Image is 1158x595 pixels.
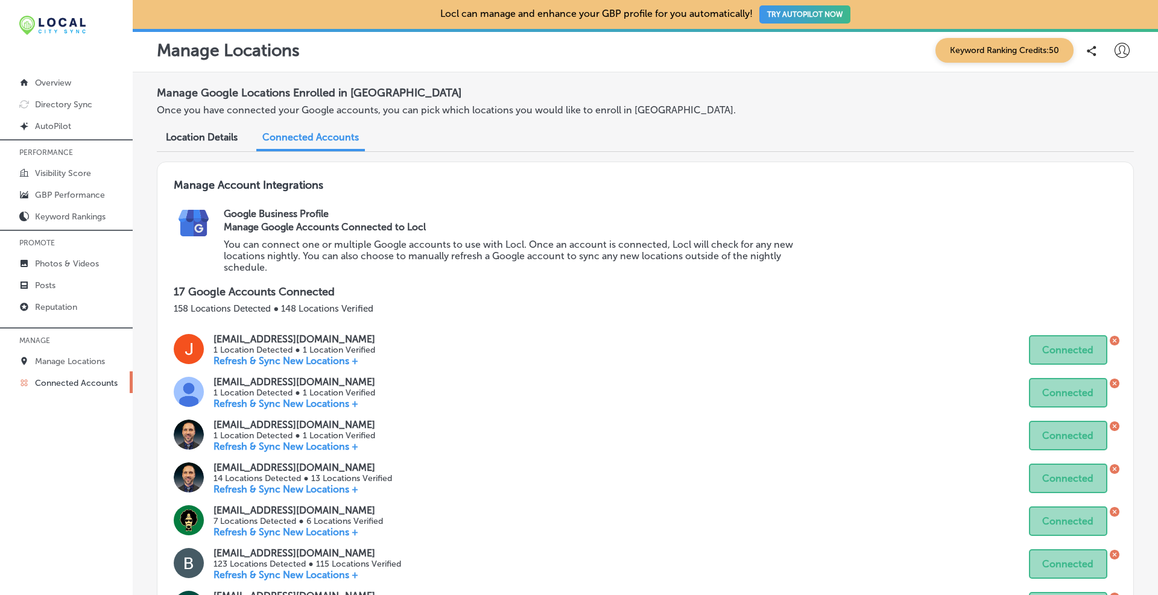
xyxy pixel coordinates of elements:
[157,81,1134,104] h2: Manage Google Locations Enrolled in [GEOGRAPHIC_DATA]
[214,516,382,526] p: 7 Locations Detected ● 6 Locations Verified
[174,303,1117,314] p: 158 Locations Detected ● 148 Locations Verified
[174,285,1117,298] p: 17 Google Accounts Connected
[35,121,71,131] p: AutoPilot
[224,221,805,233] h3: Manage Google Accounts Connected to Locl
[214,483,391,495] p: Refresh & Sync New Locations +
[157,40,300,60] p: Manage Locations
[157,104,792,116] p: Once you have connected your Google accounts, you can pick which locations you would like to enro...
[35,78,71,88] p: Overview
[214,388,375,398] p: 1 Location Detected ● 1 Location Verified
[1029,506,1107,536] button: Connected
[35,168,91,178] p: Visibility Score
[35,259,99,269] p: Photos & Videos
[1029,335,1107,365] button: Connected
[174,178,1117,208] h3: Manage Account Integrations
[35,356,105,367] p: Manage Locations
[214,398,375,409] p: Refresh & Sync New Locations +
[214,355,375,367] p: Refresh & Sync New Locations +
[35,280,55,291] p: Posts
[224,208,1117,219] h2: Google Business Profile
[1029,549,1107,579] button: Connected
[214,547,400,559] p: [EMAIL_ADDRESS][DOMAIN_NAME]
[1029,464,1107,493] button: Connected
[759,5,850,24] button: TRY AUTOPILOT NOW
[214,430,375,441] p: 1 Location Detected ● 1 Location Verified
[214,505,382,516] p: [EMAIL_ADDRESS][DOMAIN_NAME]
[35,212,106,222] p: Keyword Rankings
[214,559,400,569] p: 123 Locations Detected ● 115 Locations Verified
[19,16,86,35] img: 12321ecb-abad-46dd-be7f-2600e8d3409flocal-city-sync-logo-rectangle.png
[214,462,391,473] p: [EMAIL_ADDRESS][DOMAIN_NAME]
[214,419,375,430] p: [EMAIL_ADDRESS][DOMAIN_NAME]
[214,473,391,483] p: 14 Locations Detected ● 13 Locations Verified
[935,38,1074,63] span: Keyword Ranking Credits: 50
[214,569,400,581] p: Refresh & Sync New Locations +
[214,376,375,388] p: [EMAIL_ADDRESS][DOMAIN_NAME]
[214,333,375,345] p: [EMAIL_ADDRESS][DOMAIN_NAME]
[166,131,238,143] span: Location Details
[262,131,359,143] span: Connected Accounts
[35,302,77,312] p: Reputation
[214,526,382,538] p: Refresh & Sync New Locations +
[35,378,118,388] p: Connected Accounts
[1029,378,1107,408] button: Connected
[214,345,375,355] p: 1 Location Detected ● 1 Location Verified
[35,99,92,110] p: Directory Sync
[214,441,375,452] p: Refresh & Sync New Locations +
[1029,421,1107,450] button: Connected
[224,239,805,273] p: You can connect one or multiple Google accounts to use with Locl. Once an account is connected, L...
[35,190,105,200] p: GBP Performance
